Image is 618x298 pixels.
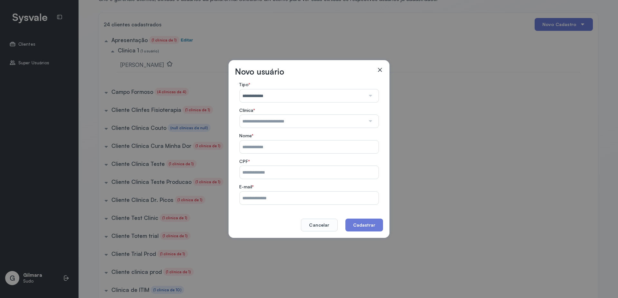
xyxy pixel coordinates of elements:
[239,107,255,113] span: Clínica
[235,67,284,77] h3: Novo usuário
[345,219,383,231] button: Cadastrar
[239,158,250,164] span: CPF
[239,184,254,190] span: E-mail
[239,82,250,87] span: Tipo
[301,219,337,231] button: Cancelar
[239,133,253,139] span: Nome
